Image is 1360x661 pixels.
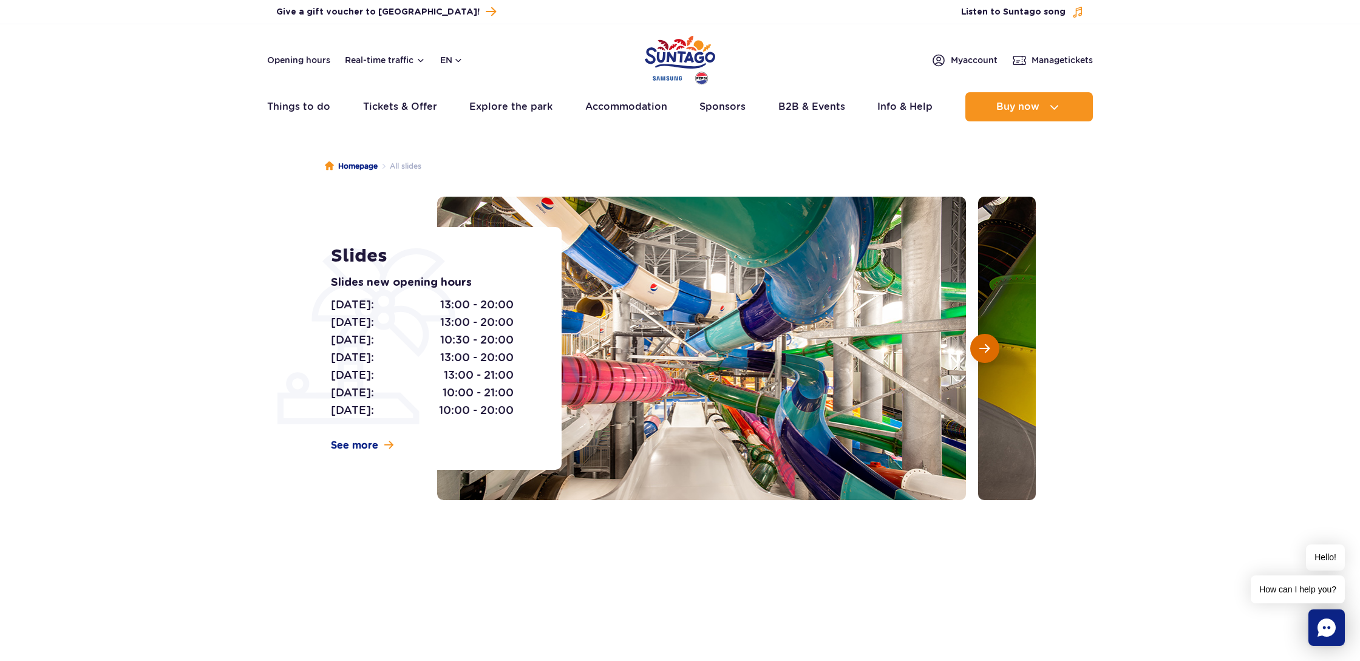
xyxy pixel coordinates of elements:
span: 10:00 - 20:00 [439,402,514,419]
span: Hello! [1306,544,1345,571]
a: Give a gift voucher to [GEOGRAPHIC_DATA]! [276,4,496,20]
a: Myaccount [931,53,998,67]
button: Listen to Suntago song [961,6,1084,18]
h1: Slides [331,245,534,267]
span: [DATE]: [331,384,374,401]
a: Managetickets [1012,53,1093,67]
span: 13:00 - 20:00 [440,296,514,313]
a: Info & Help [877,92,933,121]
a: Sponsors [699,92,746,121]
span: [DATE]: [331,367,374,384]
li: All slides [378,160,421,172]
a: Tickets & Offer [363,92,437,121]
a: B2B & Events [778,92,845,121]
a: Homepage [325,160,378,172]
span: [DATE]: [331,331,374,348]
span: Buy now [996,101,1039,112]
a: Park of Poland [645,30,715,86]
a: See more [331,439,393,452]
button: en [440,54,463,66]
a: Opening hours [267,54,330,66]
span: [DATE]: [331,402,374,419]
span: Manage tickets [1032,54,1093,66]
p: Slides new opening hours [331,274,534,291]
span: [DATE]: [331,349,374,366]
span: Listen to Suntago song [961,6,1066,18]
div: Chat [1308,609,1345,646]
span: My account [951,54,998,66]
a: Accommodation [585,92,667,121]
a: Explore the park [469,92,552,121]
button: Next slide [970,334,999,363]
span: 10:00 - 21:00 [443,384,514,401]
span: [DATE]: [331,314,374,331]
button: Real-time traffic [345,55,426,65]
span: 10:30 - 20:00 [440,331,514,348]
span: How can I help you? [1251,575,1345,603]
span: See more [331,439,378,452]
span: Give a gift voucher to [GEOGRAPHIC_DATA]! [276,6,480,18]
span: 13:00 - 21:00 [444,367,514,384]
span: 13:00 - 20:00 [440,314,514,331]
span: 13:00 - 20:00 [440,349,514,366]
span: [DATE]: [331,296,374,313]
a: Things to do [267,92,330,121]
button: Buy now [965,92,1093,121]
